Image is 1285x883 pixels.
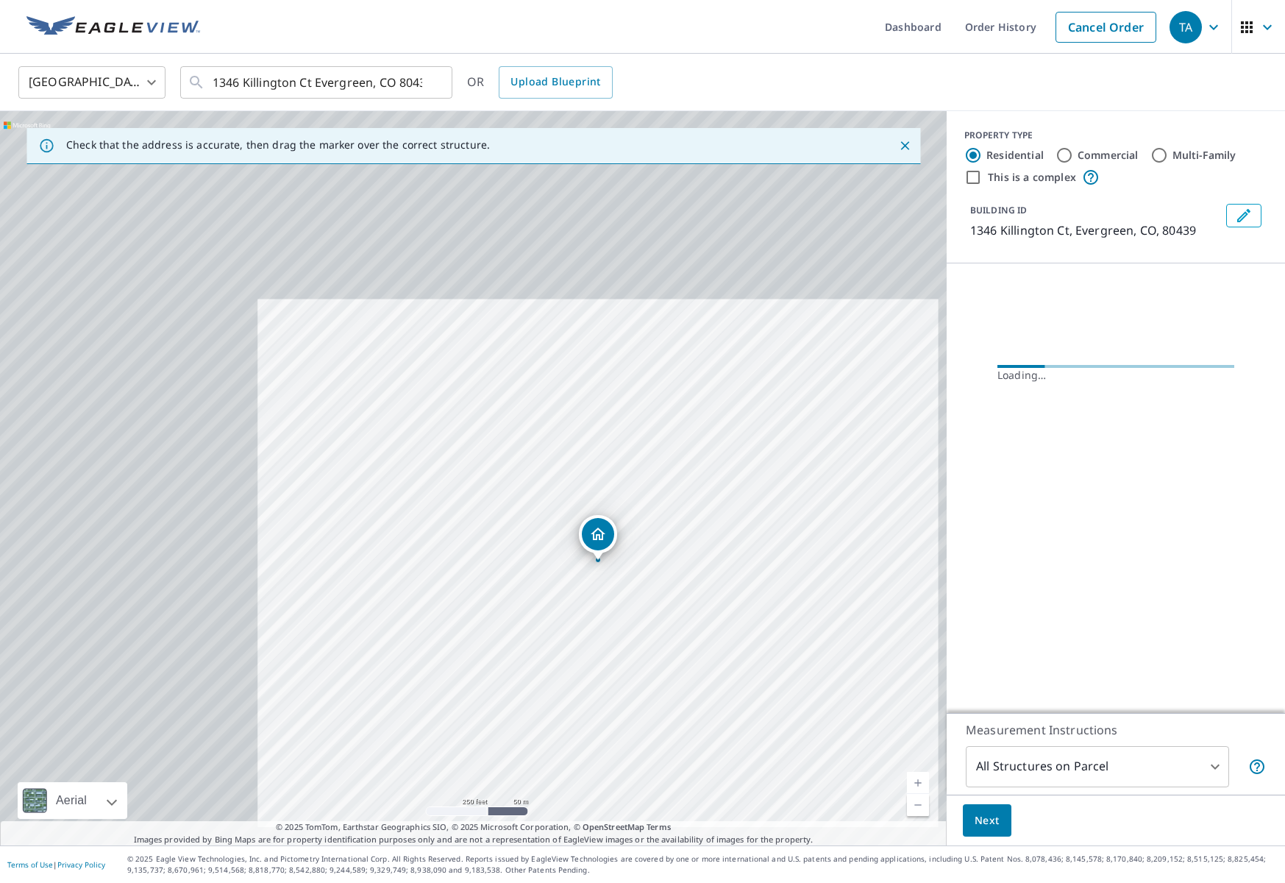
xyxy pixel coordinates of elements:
[963,804,1011,837] button: Next
[18,62,165,103] div: [GEOGRAPHIC_DATA]
[975,812,1000,830] span: Next
[907,794,929,816] a: Current Level 17, Zoom Out
[583,821,644,832] a: OpenStreetMap
[26,16,200,38] img: EV Logo
[18,782,127,819] div: Aerial
[7,860,105,869] p: |
[970,204,1027,216] p: BUILDING ID
[510,73,600,91] span: Upload Blueprint
[970,221,1220,239] p: 1346 Killington Ct, Evergreen, CO, 80439
[51,782,91,819] div: Aerial
[895,136,914,155] button: Close
[579,515,617,561] div: Dropped pin, building 1, Residential property, 1346 Killington Ct Evergreen, CO 80439
[1172,148,1236,163] label: Multi-Family
[1170,11,1202,43] div: TA
[966,746,1229,787] div: All Structures on Parcel
[647,821,671,832] a: Terms
[499,66,612,99] a: Upload Blueprint
[1248,758,1266,776] span: Your report will include each building or structure inside the parcel boundary. In some cases, du...
[907,772,929,794] a: Current Level 17, Zoom In
[57,859,105,870] a: Privacy Policy
[213,62,422,103] input: Search by address or latitude-longitude
[988,170,1076,185] label: This is a complex
[1056,12,1156,43] a: Cancel Order
[966,721,1266,739] p: Measurement Instructions
[467,66,613,99] div: OR
[997,368,1234,383] div: Loading…
[66,138,490,152] p: Check that the address is accurate, then drag the marker over the correct structure.
[964,129,1267,142] div: PROPERTY TYPE
[127,854,1278,876] p: © 2025 Eagle View Technologies, Inc. and Pictometry International Corp. All Rights Reserved. Repo...
[986,148,1044,163] label: Residential
[1078,148,1139,163] label: Commercial
[276,821,671,834] span: © 2025 TomTom, Earthstar Geographics SIO, © 2025 Microsoft Corporation, ©
[7,859,53,870] a: Terms of Use
[1226,204,1261,227] button: Edit building 1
